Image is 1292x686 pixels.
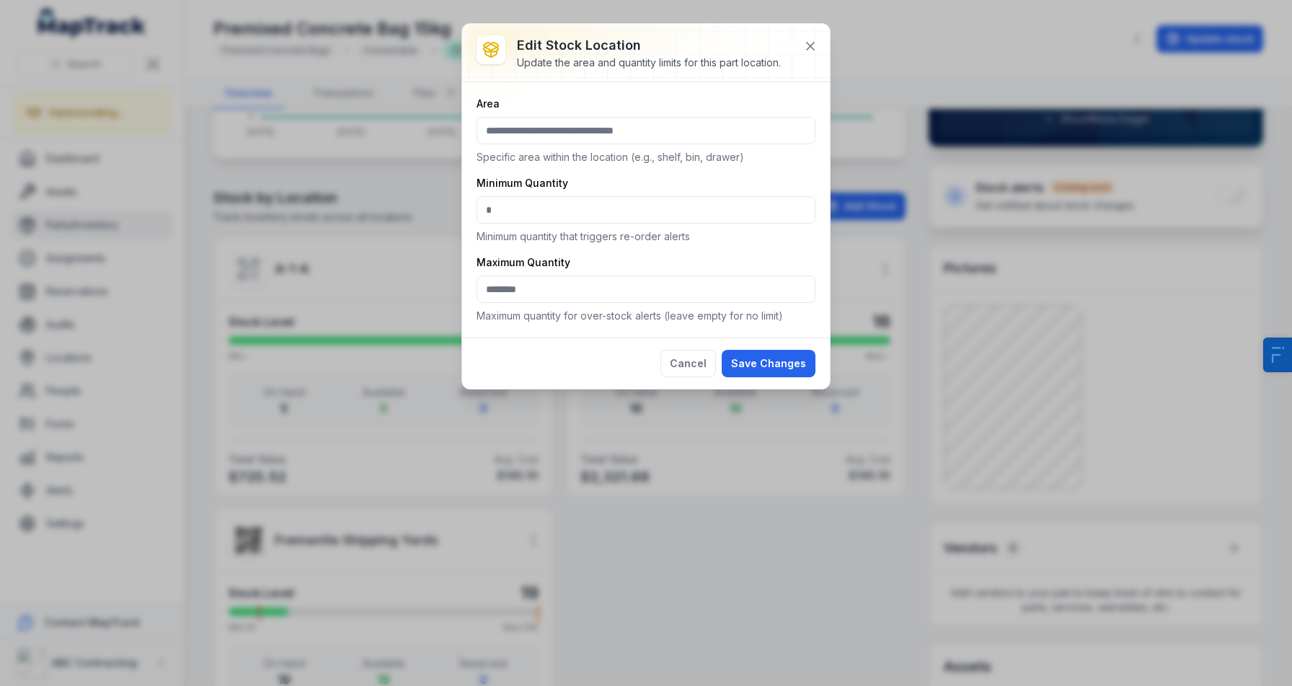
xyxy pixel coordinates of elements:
[722,350,815,377] button: Save Changes
[477,97,500,111] label: Area
[477,196,815,224] input: :r36:-form-item-label
[477,176,568,190] label: Minimum Quantity
[477,309,815,323] p: Maximum quantity for over-stock alerts (leave empty for no limit)
[477,255,570,270] label: Maximum Quantity
[660,350,716,377] button: Cancel
[477,276,815,303] input: :r37:-form-item-label
[477,117,815,144] input: :r35:-form-item-label
[477,229,815,244] p: Minimum quantity that triggers re-order alerts
[477,150,815,164] p: Specific area within the location (e.g., shelf, bin, drawer)
[517,35,781,56] h3: Edit stock location
[517,56,781,70] div: Update the area and quantity limits for this part location.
